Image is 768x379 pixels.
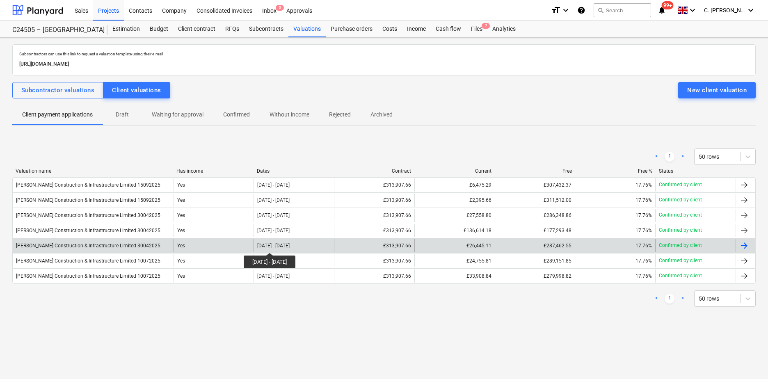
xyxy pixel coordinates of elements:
p: [URL][DOMAIN_NAME] [19,60,749,68]
div: £279,998.82 [495,269,575,283]
div: Current [418,168,491,174]
div: £33,908.84 [414,269,495,283]
a: Next page [678,152,688,162]
button: Subcontractor valuations [12,82,103,98]
button: Client valuations [103,82,170,98]
div: Client valuations [112,85,161,96]
a: Estimation [107,21,145,37]
a: Page 1 is your current page [665,294,674,304]
div: Yes [174,254,254,267]
div: [DATE] - [DATE] [257,273,290,279]
p: Confirmed by client [659,181,702,188]
div: [PERSON_NAME] Construction & Infrastructure Limited 30042025 [16,228,160,233]
a: Page 1 is your current page [665,152,674,162]
p: Subcontractors can use this link to request a valuation template using their e-mail [19,51,749,57]
div: £2,395.66 [414,194,495,207]
i: notifications [658,5,666,15]
div: £313,907.66 [334,269,414,283]
div: £313,907.66 [334,209,414,222]
div: £286,348.86 [495,209,575,222]
div: New client valuation [687,85,747,96]
a: Purchase orders [326,21,377,37]
div: £311,512.00 [495,194,575,207]
a: RFQs [220,21,244,37]
div: £307,432.37 [495,178,575,192]
div: Contract [337,168,411,174]
p: Confirmed by client [659,227,702,234]
div: £6,475.29 [414,178,495,192]
div: [PERSON_NAME] Construction & Infrastructure Limited 15092025 [16,197,160,203]
div: [PERSON_NAME] Construction & Infrastructure Limited 30042025 [16,212,160,218]
div: Yes [174,224,254,237]
a: Subcontracts [244,21,288,37]
i: keyboard_arrow_down [688,5,697,15]
div: £136,614.18 [414,224,495,237]
a: Income [402,21,431,37]
div: £313,907.66 [334,178,414,192]
div: [PERSON_NAME] Construction & Infrastructure Limited 30042025 [16,243,160,249]
p: Confirmed [223,110,250,119]
div: C24505 – [GEOGRAPHIC_DATA] [12,26,98,34]
div: 17.76% [635,197,652,203]
div: £177,293.48 [495,224,575,237]
p: Confirmed by client [659,257,702,264]
div: Files [466,21,487,37]
div: Status [659,168,733,174]
p: Rejected [329,110,351,119]
i: Knowledge base [577,5,585,15]
div: Dates [257,168,331,174]
p: Draft [112,110,132,119]
a: Client contract [173,21,220,37]
div: £287,462.55 [495,239,575,252]
div: [DATE] - [DATE] [257,182,290,188]
a: Budget [145,21,173,37]
div: 17.76% [635,212,652,218]
a: Cash flow [431,21,466,37]
p: Confirmed by client [659,242,702,249]
span: search [597,7,604,14]
p: Confirmed by client [659,196,702,203]
div: Subcontractor valuations [21,85,94,96]
span: 99+ [662,1,674,9]
div: £313,907.66 [334,224,414,237]
div: Valuation name [16,168,170,174]
p: Confirmed by client [659,212,702,219]
a: Costs [377,21,402,37]
div: [PERSON_NAME] Construction & Infrastructure Limited 10072025 [16,258,160,264]
i: keyboard_arrow_down [746,5,756,15]
div: £289,151.85 [495,254,575,267]
div: [DATE] - [DATE] [257,258,290,264]
div: £313,907.66 [334,239,414,252]
p: Confirmed by client [659,272,702,279]
p: Client payment applications [22,110,93,119]
div: £313,907.66 [334,194,414,207]
div: [PERSON_NAME] Construction & Infrastructure Limited 10072025 [16,273,160,279]
div: 17.76% [635,273,652,279]
a: Valuations [288,21,326,37]
span: C. [PERSON_NAME] [704,7,745,14]
div: 17.76% [635,258,652,264]
div: 17.76% [635,243,652,249]
div: Has income [176,168,250,174]
div: Yes [174,178,254,192]
a: Analytics [487,21,521,37]
div: £24,755.81 [414,254,495,267]
i: keyboard_arrow_down [561,5,571,15]
div: £26,445.11 [414,239,495,252]
div: Yes [174,194,254,207]
a: Previous page [651,152,661,162]
div: £27,558.80 [414,209,495,222]
a: Files7 [466,21,487,37]
a: Next page [678,294,688,304]
div: [PERSON_NAME] Construction & Infrastructure Limited 15092025 [16,182,160,188]
div: £313,907.66 [334,254,414,267]
button: Search [594,3,651,17]
p: Archived [370,110,393,119]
